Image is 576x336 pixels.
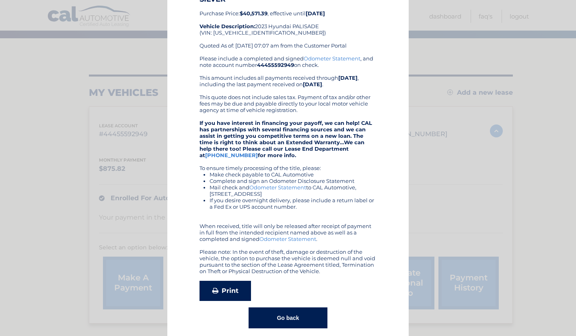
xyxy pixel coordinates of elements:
li: If you desire overnight delivery, please include a return label or a Fed Ex or UPS account number. [210,197,376,210]
b: [DATE] [303,81,322,87]
li: Complete and sign an Odometer Disclosure Statement [210,178,376,184]
b: 44455592949 [257,62,294,68]
a: Print [200,281,251,301]
div: Please include a completed and signed , and note account number on check. This amount includes al... [200,55,376,274]
li: Mail check and to CAL Automotive, [STREET_ADDRESS] [210,184,376,197]
button: Go back [249,307,327,328]
a: Odometer Statement [304,55,360,62]
b: [DATE] [338,75,358,81]
b: [DATE] [306,10,325,17]
a: [PHONE_NUMBER] [205,152,258,158]
a: Odometer Statement [259,236,316,242]
strong: If you have interest in financing your payoff, we can help! CAL has partnerships with several fin... [200,120,372,158]
b: $40,571.39 [240,10,267,17]
strong: Vehicle Description: [200,23,255,29]
li: Make check payable to CAL Automotive [210,171,376,178]
a: Odometer Statement [249,184,306,191]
